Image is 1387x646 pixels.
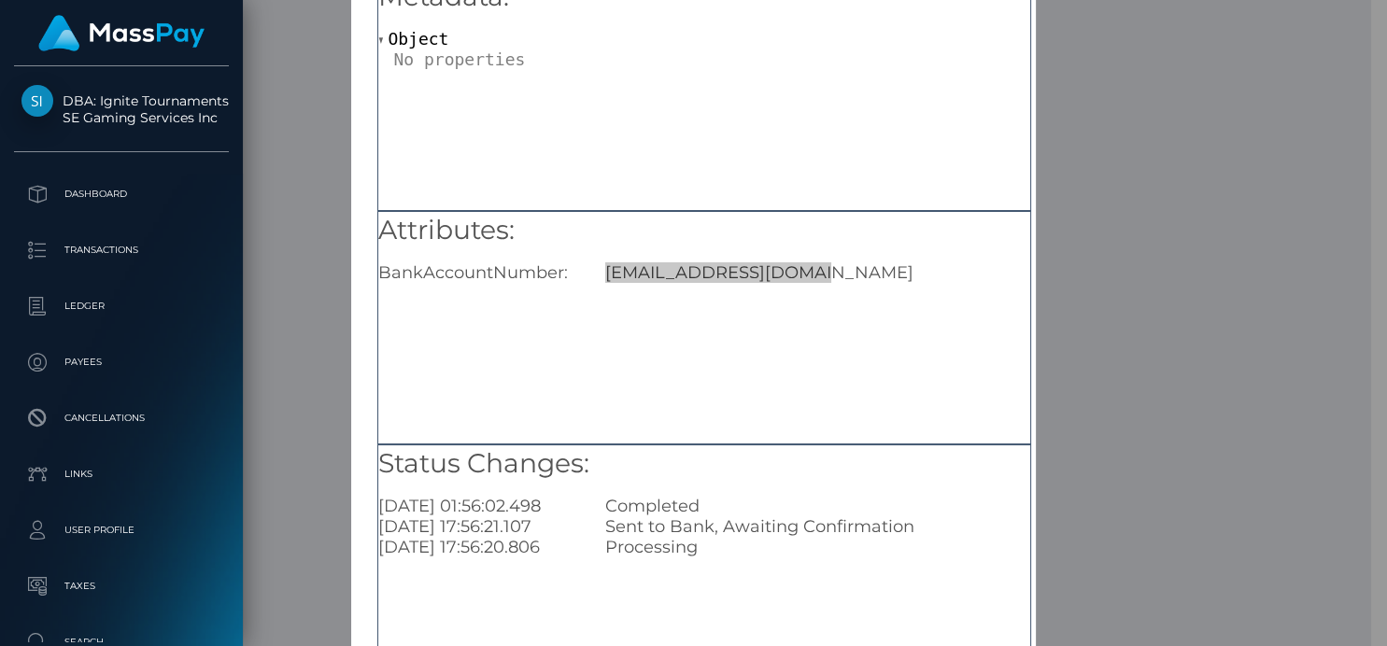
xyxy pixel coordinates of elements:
[591,537,1044,557] div: Processing
[21,460,221,488] p: Links
[591,496,1044,516] div: Completed
[21,180,221,208] p: Dashboard
[14,92,229,126] span: DBA: Ignite Tournaments SE Gaming Services Inc
[378,445,1030,483] h5: Status Changes:
[364,537,591,557] div: [DATE] 17:56:20.806
[38,15,205,51] img: MassPay Logo
[21,404,221,432] p: Cancellations
[364,516,591,537] div: [DATE] 17:56:21.107
[388,29,448,49] span: Object
[364,262,591,283] div: BankAccountNumber:
[591,516,1044,537] div: Sent to Bank, Awaiting Confirmation
[21,292,221,320] p: Ledger
[21,572,221,600] p: Taxes
[21,236,221,264] p: Transactions
[591,262,1044,283] div: [EMAIL_ADDRESS][DOMAIN_NAME]
[378,212,1030,249] h5: Attributes:
[21,516,221,544] p: User Profile
[21,85,53,117] img: SE Gaming Services Inc
[364,496,591,516] div: [DATE] 01:56:02.498
[21,348,221,376] p: Payees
